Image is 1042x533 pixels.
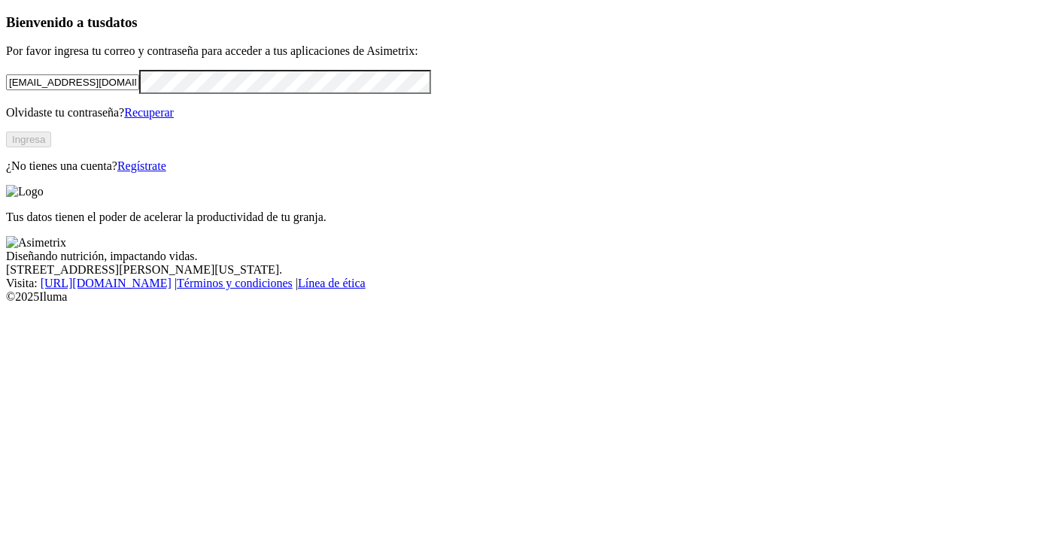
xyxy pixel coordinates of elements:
[6,14,1036,31] h3: Bienvenido a tus
[6,44,1036,58] p: Por favor ingresa tu correo y contraseña para acceder a tus aplicaciones de Asimetrix:
[6,74,139,90] input: Tu correo
[177,277,293,289] a: Términos y condiciones
[298,277,366,289] a: Línea de ética
[6,159,1036,173] p: ¿No tienes una cuenta?
[6,263,1036,277] div: [STREET_ADDRESS][PERSON_NAME][US_STATE].
[6,210,1036,224] p: Tus datos tienen el poder de acelerar la productividad de tu granja.
[6,132,51,147] button: Ingresa
[6,250,1036,263] div: Diseñando nutrición, impactando vidas.
[6,236,66,250] img: Asimetrix
[105,14,138,30] span: datos
[6,106,1036,120] p: Olvidaste tu contraseña?
[117,159,166,172] a: Regístrate
[6,290,1036,304] div: © 2025 Iluma
[41,277,172,289] a: [URL][DOMAIN_NAME]
[6,185,44,198] img: Logo
[124,106,174,119] a: Recuperar
[6,277,1036,290] div: Visita : | |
